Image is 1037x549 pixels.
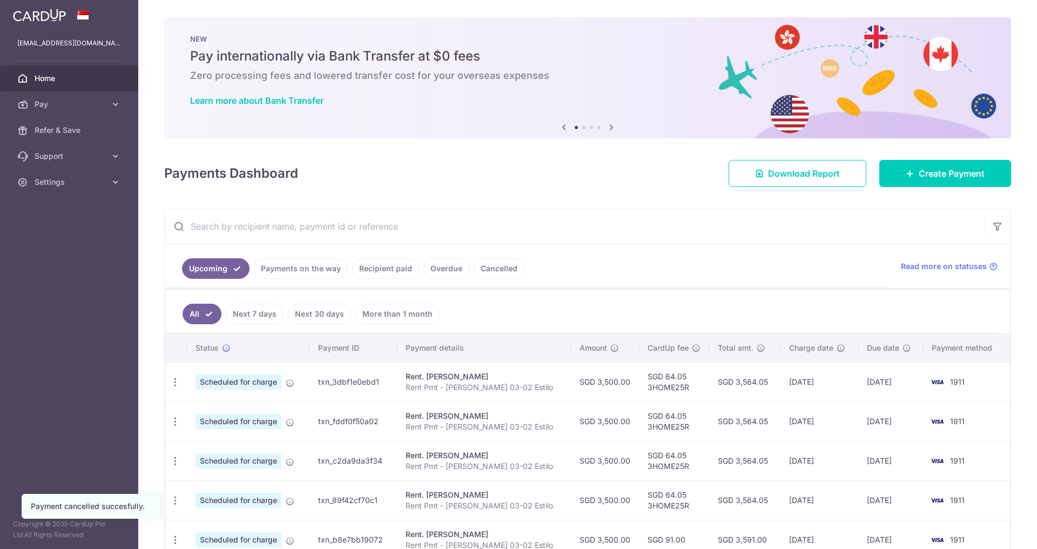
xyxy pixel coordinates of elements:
td: [DATE] [780,441,858,480]
td: txn_c2da9da3f34 [309,441,397,480]
img: Bank Card [926,494,948,507]
a: All [183,304,221,324]
span: Scheduled for charge [196,414,281,429]
td: [DATE] [780,362,858,401]
span: Scheduled for charge [196,493,281,508]
span: Total amt. [718,343,753,353]
span: Due date [867,343,899,353]
span: Support [35,151,106,162]
td: [DATE] [858,401,923,441]
p: Rent Pmt - [PERSON_NAME] 03-02 Estilo [406,421,562,432]
img: Bank Card [926,533,948,546]
a: Cancelled [474,258,524,279]
td: [DATE] [858,362,923,401]
h5: Pay internationally via Bank Transfer at $0 fees [190,48,985,65]
span: Pay [35,99,106,110]
a: Next 7 days [226,304,284,324]
th: Payment method [923,334,1010,362]
span: Scheduled for charge [196,532,281,547]
p: Rent Pmt - [PERSON_NAME] 03-02 Estilo [406,461,562,472]
td: [DATE] [780,480,858,520]
div: Rent. [PERSON_NAME] [406,371,562,382]
span: 1911 [950,456,965,465]
a: Create Payment [879,160,1011,187]
td: [DATE] [780,401,858,441]
span: Read more on statuses [901,261,987,272]
span: Create Payment [919,167,985,180]
span: CardUp fee [648,343,689,353]
p: NEW [190,35,985,43]
a: Upcoming [182,258,250,279]
div: Rent. [PERSON_NAME] [406,529,562,540]
img: Bank Card [926,454,948,467]
a: Recipient paid [352,258,419,279]
a: Download Report [729,160,866,187]
td: SGD 3,500.00 [571,441,639,480]
td: [DATE] [858,441,923,480]
h6: Zero processing fees and lowered transfer cost for your overseas expenses [190,69,985,82]
p: Rent Pmt - [PERSON_NAME] 03-02 Estilo [406,500,562,511]
span: Amount [580,343,607,353]
a: Payments on the way [254,258,348,279]
td: SGD 3,564.05 [709,362,780,401]
span: Settings [35,177,106,188]
td: txn_fddf0f50a02 [309,401,397,441]
td: [DATE] [858,480,923,520]
td: SGD 3,564.05 [709,401,780,441]
a: More than 1 month [355,304,440,324]
td: SGD 64.05 3HOME25R [639,401,709,441]
img: Bank Card [926,376,948,389]
th: Payment ID [309,334,397,362]
h4: Payments Dashboard [164,164,298,183]
td: SGD 3,564.05 [709,441,780,480]
span: Status [196,343,219,353]
p: [EMAIL_ADDRESS][DOMAIN_NAME] [17,38,121,49]
span: Charge date [789,343,833,353]
span: Scheduled for charge [196,453,281,468]
td: SGD 3,500.00 [571,480,639,520]
span: 1911 [950,496,965,505]
span: Scheduled for charge [196,374,281,390]
div: Rent. [PERSON_NAME] [406,490,562,500]
td: SGD 64.05 3HOME25R [639,480,709,520]
img: CardUp [13,9,66,22]
td: SGD 3,500.00 [571,362,639,401]
input: Search by recipient name, payment id or reference [165,209,985,244]
td: SGD 3,564.05 [709,480,780,520]
td: txn_89f42cf70c1 [309,480,397,520]
div: Payment cancelled succesfully. [31,501,151,512]
span: Download Report [768,167,840,180]
td: txn_3dbf1e0ebd1 [309,362,397,401]
a: Next 30 days [288,304,351,324]
div: Rent. [PERSON_NAME] [406,411,562,421]
td: SGD 64.05 3HOME25R [639,362,709,401]
div: Rent. [PERSON_NAME] [406,450,562,461]
a: Overdue [423,258,469,279]
span: Home [35,73,106,84]
td: SGD 3,500.00 [571,401,639,441]
span: 1911 [950,535,965,544]
img: Bank transfer banner [164,17,1011,138]
span: 1911 [950,417,965,426]
td: SGD 64.05 3HOME25R [639,441,709,480]
span: 1911 [950,377,965,386]
span: Refer & Save [35,125,106,136]
img: Bank Card [926,415,948,428]
a: Read more on statuses [901,261,998,272]
p: Rent Pmt - [PERSON_NAME] 03-02 Estilo [406,382,562,393]
iframe: Opens a widget where you can find more information [968,517,1026,544]
a: Learn more about Bank Transfer [190,95,324,106]
th: Payment details [397,334,571,362]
